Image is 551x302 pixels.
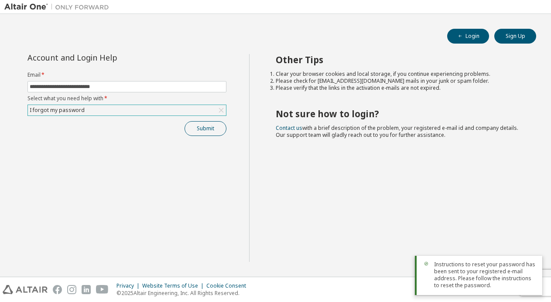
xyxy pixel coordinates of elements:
li: Clear your browser cookies and local storage, if you continue experiencing problems. [276,71,520,78]
a: Contact us [276,124,302,132]
img: youtube.svg [96,285,109,294]
li: Please verify that the links in the activation e-mails are not expired. [276,85,520,92]
div: Account and Login Help [27,54,187,61]
label: Email [27,71,226,78]
img: facebook.svg [53,285,62,294]
div: Website Terms of Use [142,282,206,289]
button: Login [447,29,489,44]
img: Altair One [4,3,113,11]
div: Privacy [116,282,142,289]
p: © 2025 Altair Engineering, Inc. All Rights Reserved. [116,289,251,297]
div: Cookie Consent [206,282,251,289]
img: instagram.svg [67,285,76,294]
button: Sign Up [494,29,536,44]
li: Please check for [EMAIL_ADDRESS][DOMAIN_NAME] mails in your junk or spam folder. [276,78,520,85]
span: Instructions to reset your password has been sent to your registered e-mail address. Please follo... [434,261,535,289]
img: linkedin.svg [82,285,91,294]
h2: Not sure how to login? [276,108,520,119]
span: with a brief description of the problem, your registered e-mail id and company details. Our suppo... [276,124,518,139]
h2: Other Tips [276,54,520,65]
button: Submit [185,121,226,136]
div: I forgot my password [28,105,226,115]
img: altair_logo.svg [3,285,48,294]
label: Select what you need help with [27,95,226,102]
div: I forgot my password [28,105,86,115]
